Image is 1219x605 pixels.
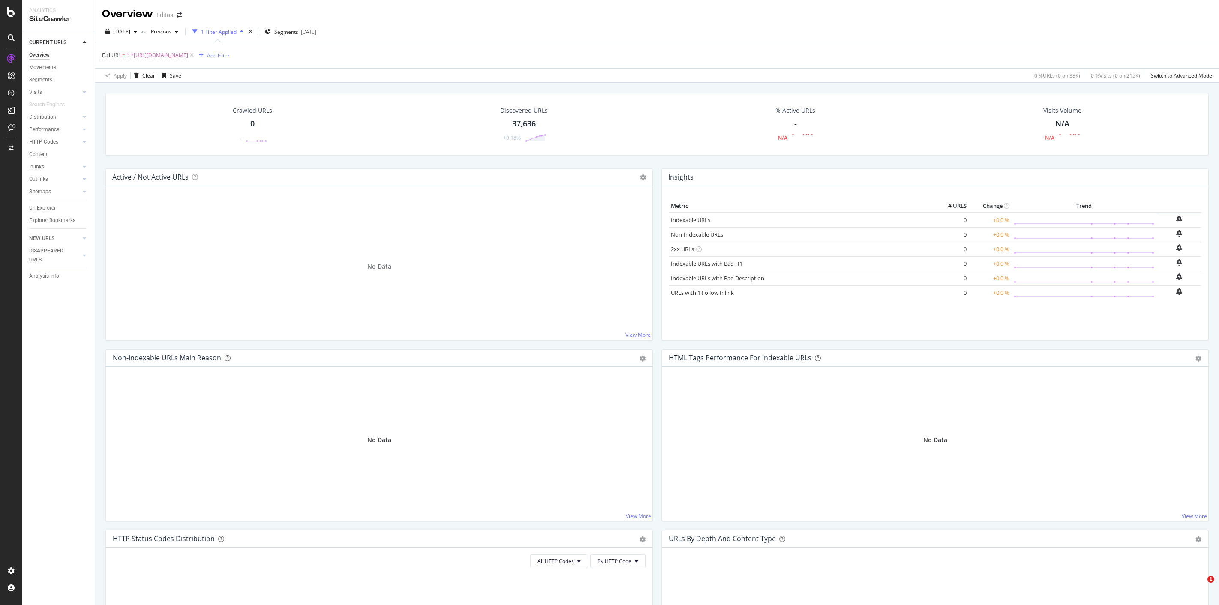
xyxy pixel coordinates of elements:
[29,216,75,225] div: Explorer Bookmarks
[934,227,969,242] td: 0
[669,200,934,213] th: Metric
[147,25,182,39] button: Previous
[1151,72,1212,79] div: Switch to Advanced Mode
[126,49,188,61] span: ^.*[URL][DOMAIN_NAME]
[102,25,141,39] button: [DATE]
[247,27,254,36] div: times
[29,216,89,225] a: Explorer Bookmarks
[29,51,89,60] a: Overview
[625,331,651,338] a: View More
[156,11,173,19] div: Editos
[934,256,969,271] td: 0
[1182,512,1207,520] a: View More
[671,289,734,297] a: URLs with 1 Follow Inlink
[969,271,1012,285] td: +0.0 %
[1190,576,1210,596] iframe: Intercom live chat
[934,271,969,285] td: 0
[29,63,56,72] div: Movements
[29,246,72,264] div: DISAPPEARED URLS
[29,125,59,134] div: Performance
[29,234,54,243] div: NEW URLS
[29,187,51,196] div: Sitemaps
[367,262,391,271] span: No Data
[29,125,80,134] a: Performance
[29,7,88,14] div: Analytics
[775,106,815,115] div: % Active URLs
[29,88,42,97] div: Visits
[102,7,153,21] div: Overview
[1147,69,1212,82] button: Switch to Advanced Mode
[1043,106,1081,115] div: Visits Volume
[668,171,694,183] h4: Insights
[367,436,391,444] div: No Data
[301,28,316,36] div: [DATE]
[1176,273,1182,280] div: bell-plus
[969,213,1012,228] td: +0.0 %
[29,246,80,264] a: DISAPPEARED URLS
[29,272,59,281] div: Analysis Info
[29,113,56,122] div: Distribution
[969,227,1012,242] td: +0.0 %
[1034,72,1080,79] div: 0 % URLs ( 0 on 38K )
[669,534,776,543] div: URLs by Depth and Content Type
[29,75,52,84] div: Segments
[671,245,694,253] a: 2xx URLs
[671,260,742,267] a: Indexable URLs with Bad H1
[29,38,80,47] a: CURRENT URLS
[1012,200,1156,213] th: Trend
[29,100,65,109] div: Search Engines
[640,356,646,362] div: gear
[141,28,147,35] span: vs
[1207,576,1214,583] span: 1
[29,204,56,213] div: Url Explorer
[29,204,89,213] a: Url Explorer
[934,200,969,213] th: # URLS
[1176,288,1182,295] div: bell-plus
[195,50,230,60] button: Add Filter
[29,138,80,147] a: HTTP Codes
[669,353,811,362] div: HTML Tags Performance for Indexable URLs
[147,28,171,35] span: Previous
[29,63,89,72] a: Movements
[29,51,50,60] div: Overview
[640,174,646,180] i: Options
[29,162,80,171] a: Inlinks
[142,72,155,79] div: Clear
[29,175,80,184] a: Outlinks
[1176,216,1182,222] div: bell-plus
[794,118,797,129] div: -
[969,256,1012,271] td: +0.0 %
[29,234,80,243] a: NEW URLS
[29,138,58,147] div: HTTP Codes
[934,242,969,256] td: 0
[537,557,574,565] span: All HTTP Codes
[1045,134,1054,141] div: N/A
[250,118,255,129] div: 0
[131,69,155,82] button: Clear
[102,51,121,59] span: Full URL
[113,534,215,543] div: HTTP Status Codes Distribution
[29,14,88,24] div: SiteCrawler
[114,72,127,79] div: Apply
[671,274,764,282] a: Indexable URLs with Bad Description
[29,75,89,84] a: Segments
[201,28,237,36] div: 1 Filter Applied
[503,134,521,141] div: +0.18%
[500,106,548,115] div: Discovered URLs
[159,69,181,82] button: Save
[1195,356,1201,362] div: gear
[1176,244,1182,251] div: bell-plus
[177,12,182,18] div: arrow-right-arrow-left
[29,187,80,196] a: Sitemaps
[29,272,89,281] a: Analysis Info
[590,554,646,568] button: By HTTP Code
[207,52,230,59] div: Add Filter
[671,216,710,224] a: Indexable URLs
[112,171,189,183] h4: Active / Not Active URLs
[189,25,247,39] button: 1 Filter Applied
[1195,536,1201,542] div: gear
[626,512,651,520] a: View More
[1176,230,1182,237] div: bell-plus
[1055,118,1069,129] div: N/A
[934,285,969,300] td: 0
